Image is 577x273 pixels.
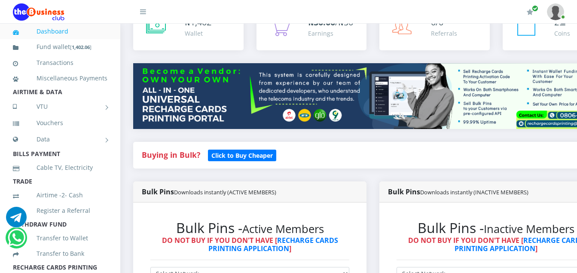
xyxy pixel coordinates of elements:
small: Downloads instantly (ACTIVE MEMBERS) [174,188,276,196]
a: ₦1,402 Wallet [133,7,244,50]
small: [ ] [70,44,92,50]
a: Miscellaneous Payments [13,68,107,88]
a: Register a Referral [13,201,107,221]
a: Transfer to Bank [13,244,107,264]
strong: Bulk Pins [142,187,276,196]
small: Inactive Members [484,221,574,236]
strong: DO NOT BUY IF YOU DON'T HAVE [ ] [162,236,338,253]
span: Renew/Upgrade Subscription [532,5,538,12]
a: Vouchers [13,113,107,133]
img: User [547,3,564,20]
strong: Buying in Bulk? [142,150,200,160]
a: Fund wallet[1,402.06] [13,37,107,57]
div: Earnings [308,29,353,38]
a: Chat for support [6,213,27,227]
a: ₦30.00/₦30 Earnings [256,7,367,50]
a: Data [13,129,107,150]
a: Airtime -2- Cash [13,185,107,205]
a: 0/0 Referrals [379,7,490,50]
small: Downloads instantly (INACTIVE MEMBERS) [420,188,528,196]
a: Transactions [13,53,107,73]
a: Transfer to Wallet [13,228,107,248]
strong: Bulk Pins [388,187,528,196]
a: Dashboard [13,21,107,41]
a: RECHARGE CARDS PRINTING APPLICATION [208,236,338,253]
img: Logo [13,3,64,21]
div: Wallet [185,29,211,38]
b: 1,402.06 [72,44,90,50]
div: Coins [554,29,570,38]
h2: Bulk Pins - [150,220,349,236]
a: Click to Buy Cheaper [208,150,276,160]
div: Referrals [431,29,457,38]
small: Active Members [242,221,324,236]
i: Renew/Upgrade Subscription [527,9,533,15]
a: Chat for support [8,234,25,248]
a: VTU [13,96,107,117]
a: Cable TV, Electricity [13,158,107,178]
b: Click to Buy Cheaper [211,151,273,160]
